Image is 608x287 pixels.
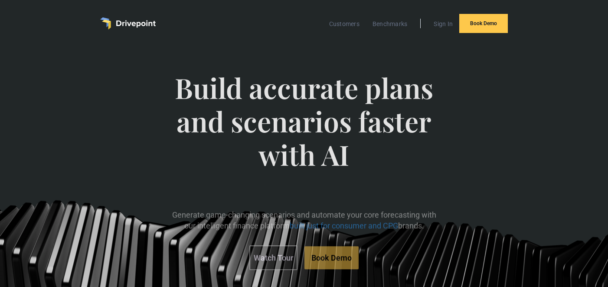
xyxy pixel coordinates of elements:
[304,246,359,269] a: Book Demo
[459,14,508,33] a: Book Demo
[325,18,364,30] a: Customers
[167,71,442,188] span: Build accurate plans and scenarios faster with AI
[249,245,297,270] a: Watch Tour
[167,210,442,231] p: Generate game-changing scenarios and automate your core forecasting with our intelligent finance ...
[289,221,398,231] span: built just for consumer and CPG
[368,18,412,30] a: Benchmarks
[429,18,457,30] a: Sign In
[100,17,156,30] a: home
